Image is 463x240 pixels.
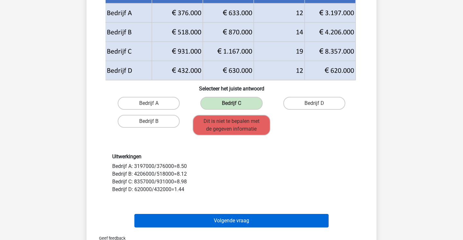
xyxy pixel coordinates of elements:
label: Dit is niet te bepalen met de gegeven informatie [193,115,270,135]
label: Bedrijf A [118,97,180,110]
label: Bedrijf B [118,115,180,128]
div: Bedrijf A: 3197000/376000=8.50 Bedrijf B: 4206000/518000=8.12 Bedrijf C: 8357000/931000=8.98 Bedr... [107,153,356,193]
label: Bedrijf D [283,97,345,110]
h6: Selecteer het juiste antwoord [97,80,366,92]
label: Bedrijf C [200,97,262,110]
h6: Uitwerkingen [112,153,351,160]
button: Volgende vraag [134,214,329,227]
